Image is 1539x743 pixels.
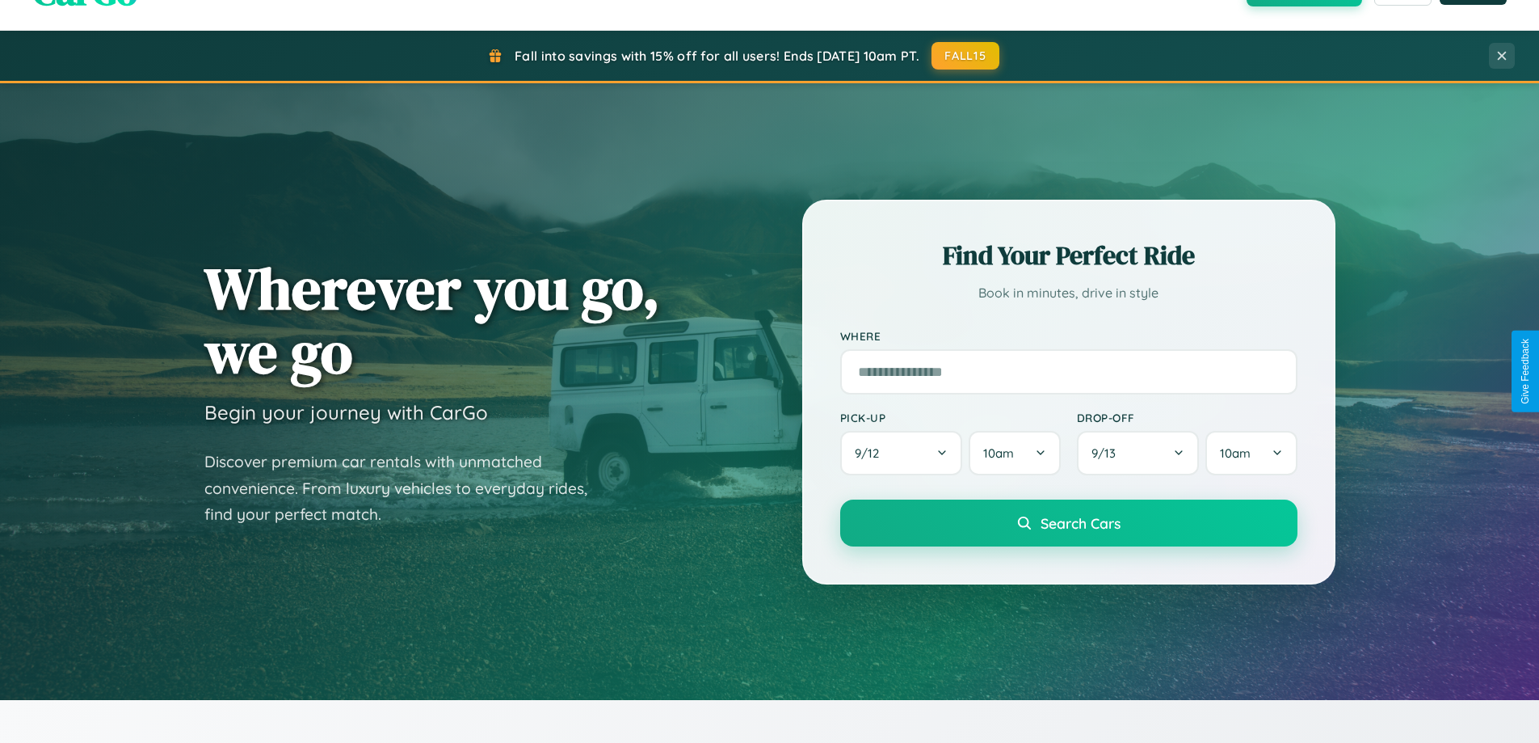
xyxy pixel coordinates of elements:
h1: Wherever you go, we go [204,256,660,384]
h2: Find Your Perfect Ride [840,238,1297,273]
span: 9 / 12 [855,445,887,461]
span: Search Cars [1041,514,1121,532]
span: 9 / 13 [1091,445,1124,461]
p: Book in minutes, drive in style [840,281,1297,305]
p: Discover premium car rentals with unmatched convenience. From luxury vehicles to everyday rides, ... [204,449,608,528]
button: 9/12 [840,431,963,475]
div: Give Feedback [1520,339,1531,404]
label: Where [840,329,1297,343]
span: 10am [983,445,1014,461]
button: Search Cars [840,500,1297,547]
label: Pick-up [840,411,1061,424]
button: 10am [1205,431,1297,475]
button: FALL15 [931,42,999,70]
button: 9/13 [1077,431,1200,475]
span: Fall into savings with 15% off for all users! Ends [DATE] 10am PT. [515,48,919,64]
label: Drop-off [1077,411,1297,424]
h3: Begin your journey with CarGo [204,400,488,424]
span: 10am [1220,445,1251,461]
button: 10am [969,431,1060,475]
